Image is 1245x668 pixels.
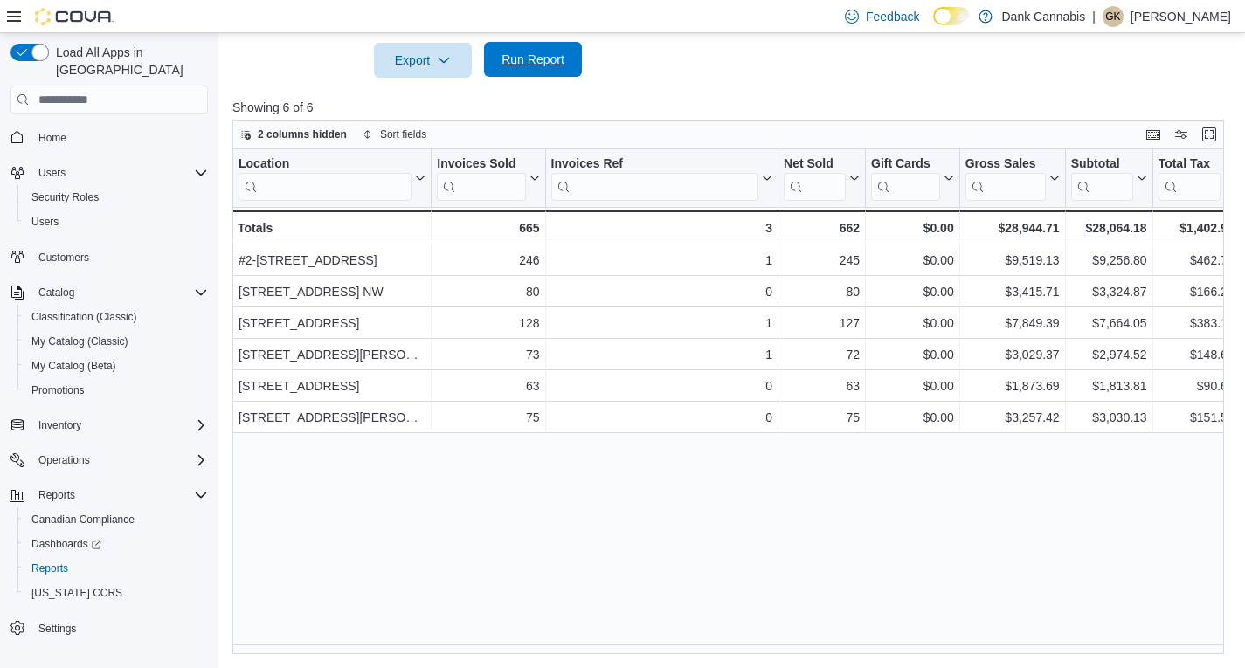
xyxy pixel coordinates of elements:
span: 2 columns hidden [258,127,347,141]
button: Invoices Sold [437,156,539,201]
button: Canadian Compliance [17,507,215,532]
button: Subtotal [1071,156,1147,201]
span: Reports [24,558,208,579]
div: $1,873.69 [965,375,1060,396]
a: Home [31,127,73,148]
div: 75 [784,407,860,428]
span: Users [31,162,208,183]
div: Totals [238,217,425,238]
button: Gift Cards [871,156,954,201]
div: 662 [784,217,860,238]
span: Sort fields [380,127,426,141]
div: $0.00 [871,313,954,334]
button: Settings [3,616,215,641]
div: $151.54 [1159,407,1235,428]
a: Dashboards [17,532,215,556]
div: $0.00 [871,375,954,396]
div: $462.78 [1159,250,1235,271]
button: Inventory [31,415,88,436]
button: Promotions [17,378,215,403]
a: [US_STATE] CCRS [24,582,129,603]
button: Run Report [484,42,582,77]
span: Home [38,131,66,145]
div: $1,813.81 [1071,375,1147,396]
button: My Catalog (Beta) [17,354,215,378]
button: Users [31,162,73,183]
div: 80 [437,281,539,302]
button: Reports [3,483,215,507]
span: Classification (Classic) [31,310,137,324]
div: Invoices Ref [551,156,758,173]
div: 665 [437,217,539,238]
div: $0.00 [871,217,954,238]
div: 75 [437,407,539,428]
span: Washington CCRS [24,582,208,603]
p: Dank Cannabis [1001,6,1085,27]
div: $0.00 [871,281,954,302]
button: Keyboard shortcuts [1143,124,1164,145]
div: Gift Card Sales [871,156,940,201]
p: Showing 6 of 6 [232,99,1234,116]
div: 73 [437,344,539,365]
span: Users [31,215,59,229]
div: Net Sold [784,156,846,173]
span: Catalog [38,286,74,300]
span: Home [31,126,208,148]
span: My Catalog (Beta) [31,359,116,373]
div: 1 [551,313,772,334]
span: My Catalog (Classic) [24,331,208,352]
span: Dashboards [31,537,101,551]
div: [STREET_ADDRESS][PERSON_NAME] [239,344,425,365]
button: Home [3,124,215,149]
p: [PERSON_NAME] [1131,6,1231,27]
span: Feedback [866,8,919,25]
div: 63 [437,375,539,396]
span: Dark Mode [933,25,934,26]
button: Reports [17,556,215,581]
button: Inventory [3,413,215,437]
span: Dashboards [24,534,208,554]
button: Total Tax [1159,156,1235,201]
button: Security Roles [17,185,215,210]
div: 0 [551,281,772,302]
div: Gross Sales [965,156,1046,173]
a: Canadian Compliance [24,509,142,530]
span: Canadian Compliance [24,509,208,530]
span: Load All Apps in [GEOGRAPHIC_DATA] [49,44,208,79]
span: Export [384,43,461,78]
div: $7,849.39 [965,313,1060,334]
div: Invoices Ref [551,156,758,201]
button: [US_STATE] CCRS [17,581,215,605]
span: Inventory [31,415,208,436]
span: GK [1105,6,1120,27]
span: Run Report [501,51,564,68]
button: Display options [1171,124,1192,145]
div: 63 [784,375,860,396]
div: 246 [437,250,539,271]
div: $1,402.97 [1159,217,1235,238]
div: Net Sold [784,156,846,201]
a: Dashboards [24,534,108,554]
div: $0.00 [871,344,954,365]
span: Inventory [38,418,81,432]
span: Catalog [31,282,208,303]
span: Reports [38,488,75,502]
div: $3,030.13 [1071,407,1147,428]
div: Invoices Sold [437,156,525,173]
span: [US_STATE] CCRS [31,586,122,600]
a: My Catalog (Classic) [24,331,135,352]
div: $28,064.18 [1071,217,1147,238]
div: 0 [551,407,772,428]
div: $9,519.13 [965,250,1060,271]
div: #2-[STREET_ADDRESS] [239,250,425,271]
div: $28,944.71 [965,217,1060,238]
div: Subtotal [1071,156,1133,173]
button: My Catalog (Classic) [17,329,215,354]
a: Users [24,211,66,232]
div: Location [239,156,412,201]
div: $7,664.05 [1071,313,1147,334]
div: $2,974.52 [1071,344,1147,365]
button: Sort fields [356,124,433,145]
div: 3 [551,217,772,238]
span: Promotions [24,380,208,401]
